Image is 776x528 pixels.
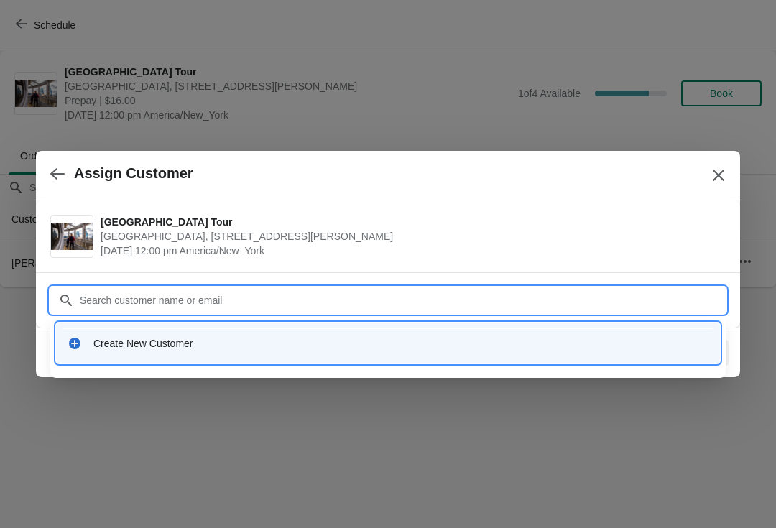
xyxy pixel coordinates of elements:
[93,336,708,351] div: Create New Customer
[51,223,93,251] img: City Hall Tower Tour | City Hall Visitor Center, 1400 John F Kennedy Boulevard Suite 121, Philade...
[706,162,731,188] button: Close
[101,215,719,229] span: [GEOGRAPHIC_DATA] Tour
[101,229,719,244] span: [GEOGRAPHIC_DATA], [STREET_ADDRESS][PERSON_NAME]
[74,165,193,182] h2: Assign Customer
[79,287,726,313] input: Search customer name or email
[101,244,719,258] span: [DATE] 12:00 pm America/New_York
